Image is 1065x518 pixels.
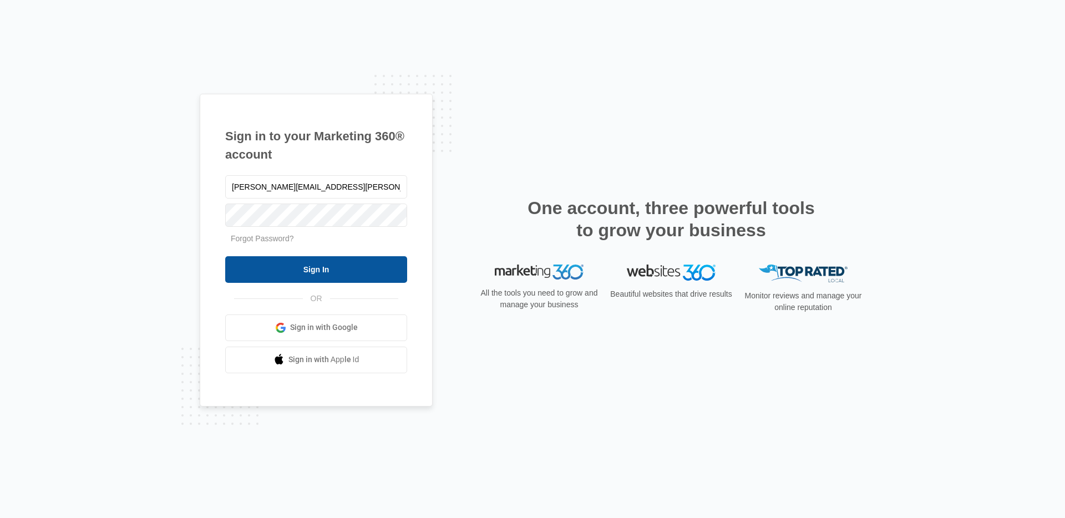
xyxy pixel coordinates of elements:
input: Email [225,175,407,199]
h1: Sign in to your Marketing 360® account [225,127,407,164]
a: Sign in with Apple Id [225,347,407,373]
img: Top Rated Local [759,265,848,283]
img: Websites 360 [627,265,716,281]
h2: One account, three powerful tools to grow your business [524,197,818,241]
img: Marketing 360 [495,265,584,280]
input: Sign In [225,256,407,283]
p: Beautiful websites that drive results [609,288,733,300]
a: Forgot Password? [231,234,294,243]
span: Sign in with Google [290,322,358,333]
span: OR [303,293,330,304]
p: Monitor reviews and manage your online reputation [741,290,865,313]
span: Sign in with Apple Id [288,354,359,365]
p: All the tools you need to grow and manage your business [477,287,601,311]
a: Sign in with Google [225,314,407,341]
